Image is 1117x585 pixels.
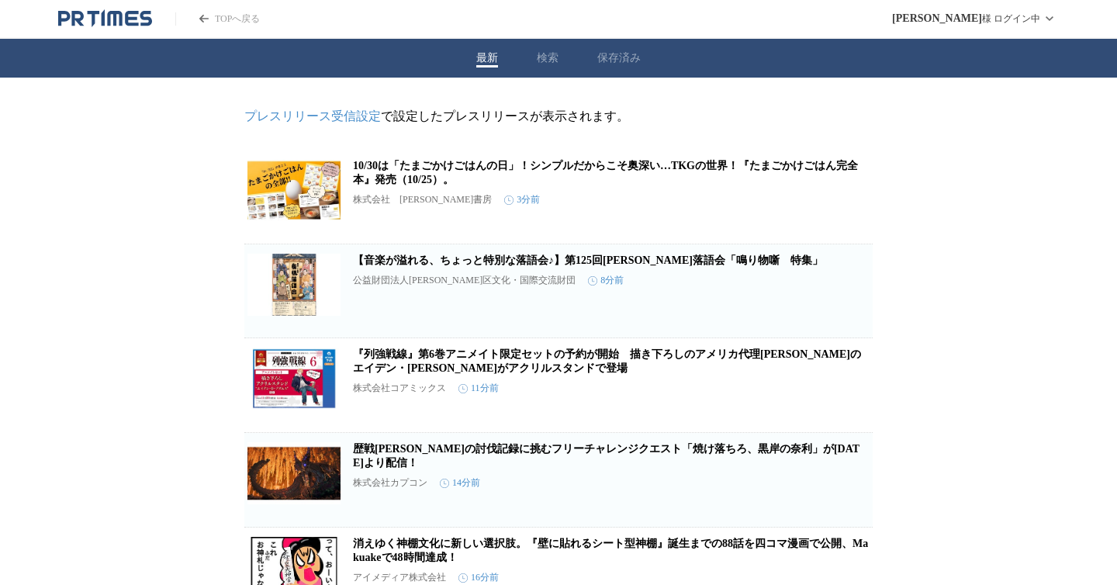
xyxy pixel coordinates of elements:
time: 8分前 [588,274,624,287]
a: 10/30は「たまごかけごはんの日」！シンプルだからこそ奥深い…TKGの世界！『たまごかけごはん完全本』発売（10/25）。 [353,160,858,185]
img: 【⾳楽が溢れる、ちょっと特別な落語会♪】第125回板橋落語会「鳴り物噺 特集」 [247,254,341,316]
time: 14分前 [440,476,480,490]
a: プレスリリース受信設定 [244,109,381,123]
img: 10/30は「たまごかけごはんの日」！シンプルだからこそ奥深い…TKGの世界！『たまごかけごはん完全本』発売（10/25）。 [247,159,341,221]
img: 歴戦王ヌ・エグドラの討伐記録に挑むフリーチャレンジクエスト「焼け落ちろ、黒岸の奈利」が10月29日(水)より配信！ [247,442,341,504]
button: 最新 [476,51,498,65]
button: 保存済み [597,51,641,65]
a: 消えゆく神棚文化に新しい選択肢。『壁に貼れるシート型神棚』誕生までの88話を四コマ漫画で公開、Makuakeで48時間達成！ [353,538,868,563]
time: 16分前 [458,571,499,584]
time: 3分前 [504,193,540,206]
p: で設定したプレスリリースが表示されます。 [244,109,873,125]
img: 『列強戦線』第6巻アニメイト限定セットの予約が開始 描き下ろしのアメリカ代理英雄のエイデン・D・アダムスがアクリルスタンドで登場 [247,348,341,410]
p: 公益財団法人[PERSON_NAME]区文化・国際交流財団 [353,274,576,287]
button: 検索 [537,51,558,65]
p: 株式会社カプコン [353,476,427,490]
p: 株式会社コアミックス [353,382,446,395]
span: [PERSON_NAME] [892,12,982,25]
a: 『列強戦線』第6巻アニメイト限定セットの予約が開始 描き下ろしのアメリカ代理[PERSON_NAME]のエイデン・[PERSON_NAME]がアクリルスタンドで登場 [353,348,861,374]
a: 【⾳楽が溢れる、ちょっと特別な落語会♪】第125回[PERSON_NAME]落語会「鳴り物噺 特集」 [353,254,823,266]
a: PR TIMESのトップページはこちら [175,12,260,26]
p: 株式会社 [PERSON_NAME]書房 [353,193,492,206]
a: PR TIMESのトップページはこちら [58,9,152,28]
a: 歴戦[PERSON_NAME]の討伐記録に挑むフリーチャレンジクエスト「焼け落ちろ、黒岸の奈利」が[DATE]より配信！ [353,443,859,469]
time: 11分前 [458,382,499,395]
p: アイメディア株式会社 [353,571,446,584]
